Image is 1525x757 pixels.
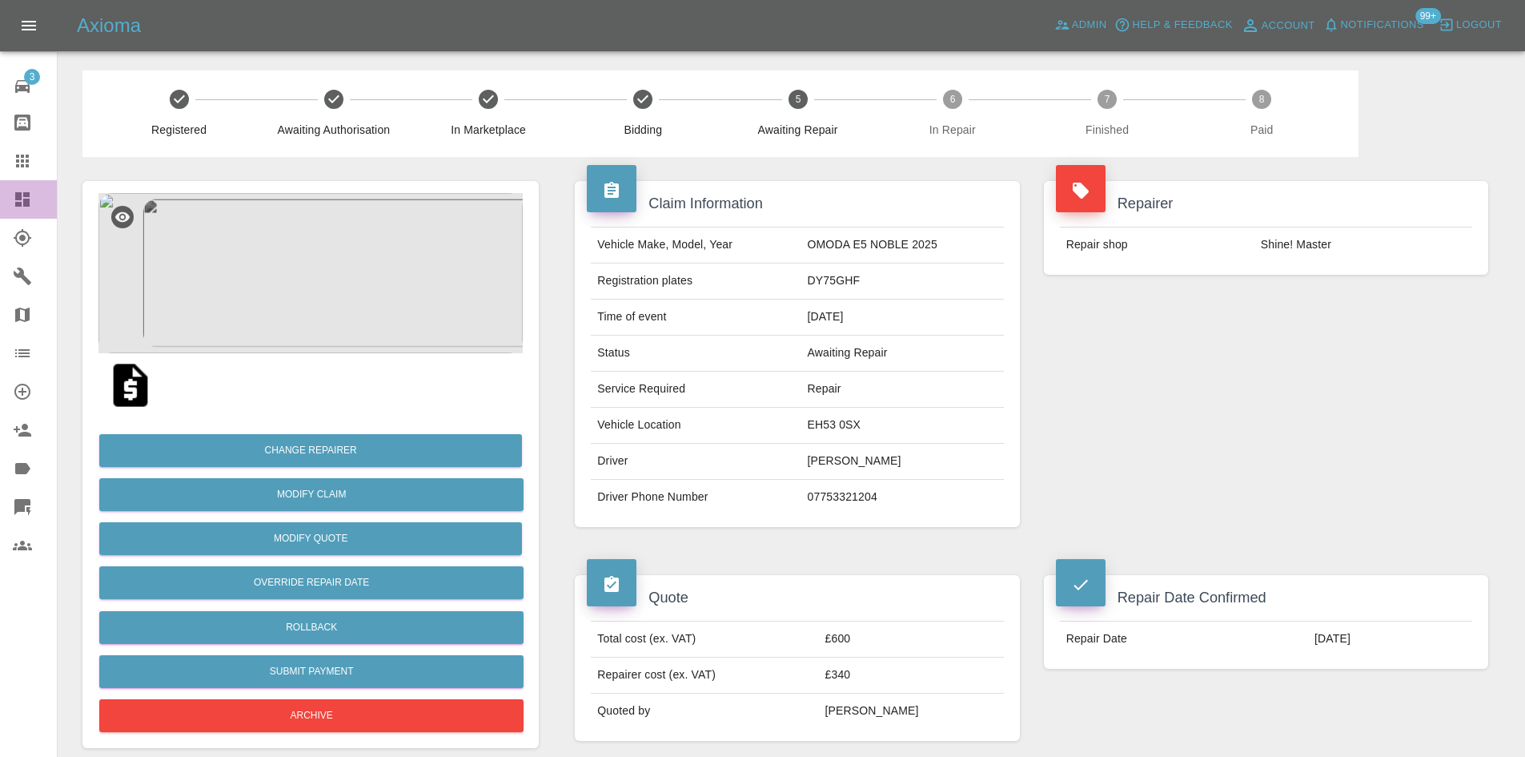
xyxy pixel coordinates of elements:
[591,658,818,694] td: Repairer cost (ex. VAT)
[801,444,1004,480] td: [PERSON_NAME]
[801,480,1004,515] td: 07753321204
[1415,8,1441,24] span: 99+
[801,408,1004,444] td: EH53 0SX
[99,611,524,644] button: Rollback
[591,336,801,372] td: Status
[77,13,141,38] h5: Axioma
[99,655,524,688] button: Submit Payment
[801,372,1004,408] td: Repair
[99,434,522,467] button: Change Repairer
[1237,13,1319,38] a: Account
[99,522,522,555] button: Modify Quote
[1060,622,1308,657] td: Repair Date
[801,336,1004,372] td: Awaiting Repair
[1105,94,1110,105] text: 7
[1259,94,1265,105] text: 8
[587,193,1007,215] h4: Claim Information
[591,408,801,444] td: Vehicle Location
[1308,622,1472,657] td: [DATE]
[105,360,156,411] img: original/116b5a90-42d6-499b-8a72-a2b793f3782e
[587,587,1007,609] h4: Quote
[108,122,250,138] span: Registered
[99,478,524,511] a: Modify Claim
[24,69,40,85] span: 3
[591,694,818,729] td: Quoted by
[1036,122,1178,138] span: Finished
[591,300,801,336] td: Time of event
[1072,16,1107,34] span: Admin
[819,658,1004,694] td: £340
[1060,228,1254,263] td: Repair shop
[417,122,559,138] span: In Marketplace
[1341,16,1424,34] span: Notifications
[819,622,1004,658] td: £600
[572,122,714,138] span: Bidding
[1191,122,1333,138] span: Paid
[1319,13,1428,38] button: Notifications
[1050,13,1111,38] a: Admin
[727,122,869,138] span: Awaiting Repair
[819,694,1004,729] td: [PERSON_NAME]
[801,228,1004,264] td: OMODA E5 NOBLE 2025
[591,622,818,658] td: Total cost (ex. VAT)
[801,264,1004,300] td: DY75GHF
[99,699,524,732] button: Archive
[10,6,48,45] button: Open drawer
[1110,13,1236,38] button: Help & Feedback
[1056,587,1476,609] h4: Repair Date Confirmed
[99,566,524,599] button: Override Repair Date
[1262,17,1315,35] span: Account
[801,300,1004,336] td: [DATE]
[881,122,1023,138] span: In Repair
[1456,16,1502,34] span: Logout
[949,94,955,105] text: 6
[591,444,801,480] td: Driver
[591,372,801,408] td: Service Required
[795,94,801,105] text: 5
[1056,193,1476,215] h4: Repairer
[591,264,801,300] td: Registration plates
[1435,13,1506,38] button: Logout
[1254,228,1472,263] td: Shine! Master
[591,480,801,515] td: Driver Phone Number
[591,228,801,264] td: Vehicle Make, Model, Year
[98,193,523,353] img: 9a7e0177-bfd7-4d7e-950c-c346714af3d3
[263,122,404,138] span: Awaiting Authorisation
[1132,16,1232,34] span: Help & Feedback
